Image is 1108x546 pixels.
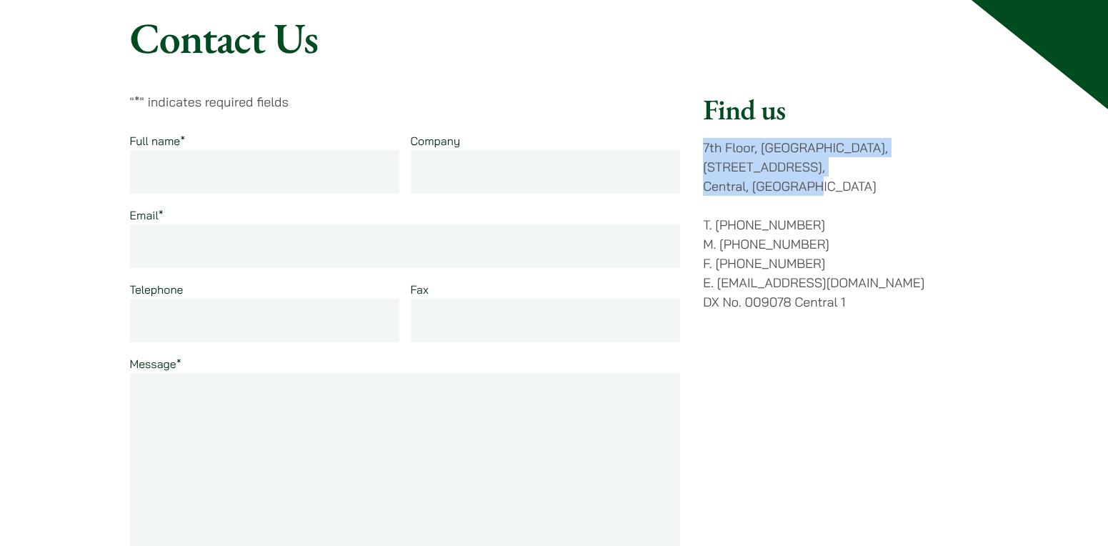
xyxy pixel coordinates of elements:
label: Message [130,357,181,371]
p: T. [PHONE_NUMBER] M. [PHONE_NUMBER] F. [PHONE_NUMBER] E. [EMAIL_ADDRESS][DOMAIN_NAME] DX No. 0090... [703,215,978,312]
h1: Contact Us [130,12,979,64]
p: " " indicates required fields [130,92,681,111]
h2: Find us [703,92,978,126]
label: Email [130,208,164,222]
label: Company [411,134,461,148]
label: Fax [411,282,429,297]
label: Full name [130,134,186,148]
label: Telephone [130,282,184,297]
p: 7th Floor, [GEOGRAPHIC_DATA], [STREET_ADDRESS], Central, [GEOGRAPHIC_DATA] [703,138,978,196]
